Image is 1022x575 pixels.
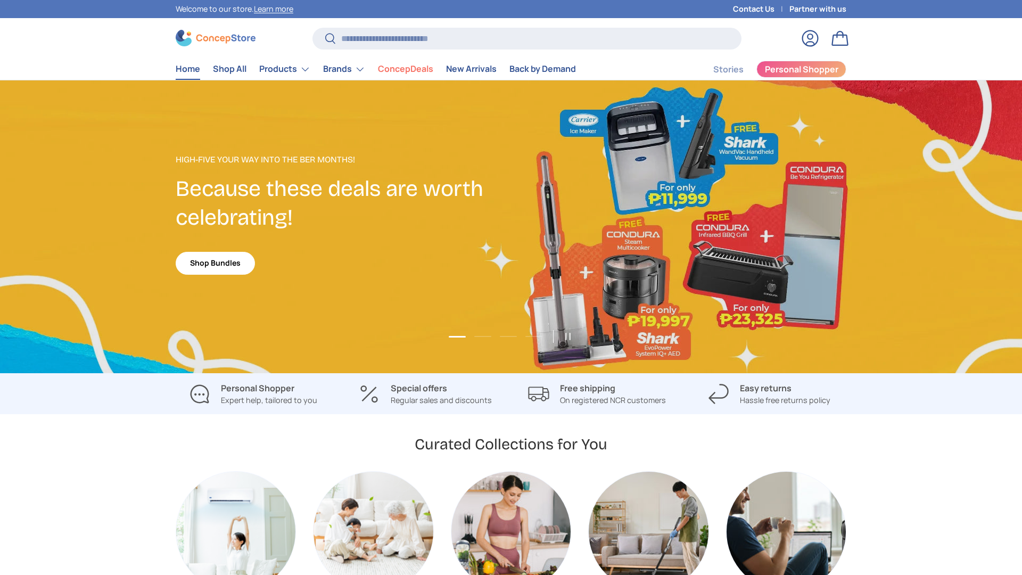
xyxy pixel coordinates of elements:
[415,434,607,454] h2: Curated Collections for You
[688,59,846,80] nav: Secondary
[391,382,447,394] strong: Special offers
[317,59,372,80] summary: Brands
[176,59,200,79] a: Home
[740,382,792,394] strong: Easy returns
[176,153,511,166] p: High-Five Your Way Into the Ber Months!
[756,61,846,78] a: Personal Shopper
[176,30,256,46] img: ConcepStore
[221,382,294,394] strong: Personal Shopper
[213,59,246,79] a: Shop All
[520,382,674,406] a: Free shipping On registered NCR customers
[740,395,830,406] p: Hassle free returns policy
[446,59,497,79] a: New Arrivals
[378,59,433,79] a: ConcepDeals
[560,382,615,394] strong: Free shipping
[176,3,293,15] p: Welcome to our store.
[348,382,502,406] a: Special offers Regular sales and discounts
[221,395,317,406] p: Expert help, tailored to you
[176,175,511,232] h2: Because these deals are worth celebrating!
[176,382,331,406] a: Personal Shopper Expert help, tailored to you
[391,395,492,406] p: Regular sales and discounts
[713,59,744,80] a: Stories
[691,382,846,406] a: Easy returns Hassle free returns policy
[733,3,789,15] a: Contact Us
[254,4,293,14] a: Learn more
[253,59,317,80] summary: Products
[765,65,838,73] span: Personal Shopper
[323,59,365,80] a: Brands
[560,395,666,406] p: On registered NCR customers
[789,3,846,15] a: Partner with us
[176,59,576,80] nav: Primary
[259,59,310,80] a: Products
[176,252,255,275] a: Shop Bundles
[509,59,576,79] a: Back by Demand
